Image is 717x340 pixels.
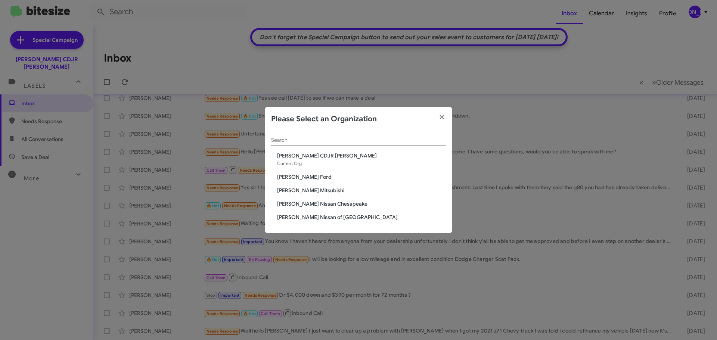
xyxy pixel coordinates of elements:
h2: Please Select an Organization [271,113,377,125]
span: [PERSON_NAME] Ford [277,173,446,181]
span: [PERSON_NAME] Mitsubishi [277,187,446,194]
span: Current Org [277,160,302,166]
span: [PERSON_NAME] CDJR [PERSON_NAME] [277,152,446,159]
span: [PERSON_NAME] Nissan Chesapeake [277,200,446,208]
span: [PERSON_NAME] Nissan of [GEOGRAPHIC_DATA] [277,213,446,221]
